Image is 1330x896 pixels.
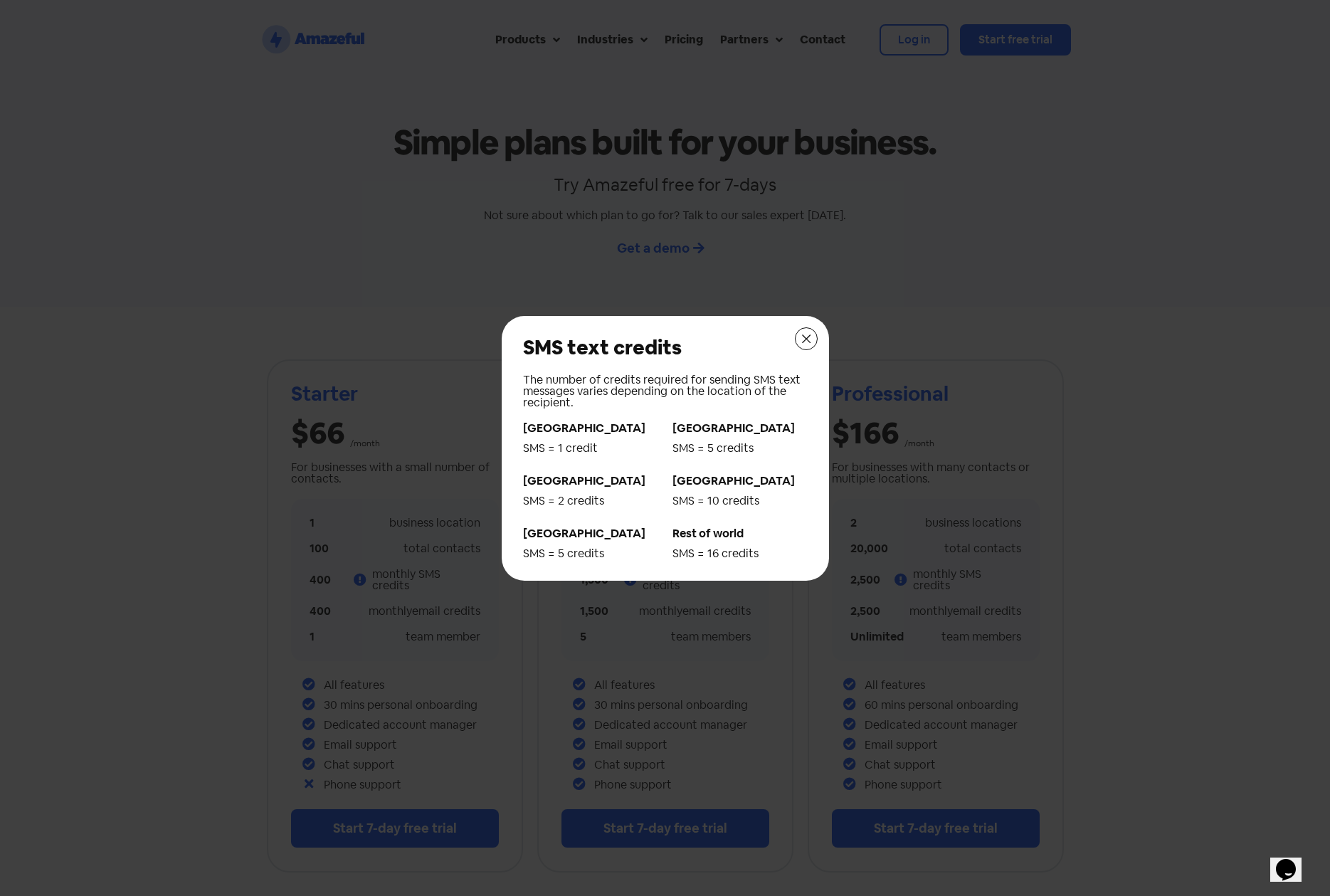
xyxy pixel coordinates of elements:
div: [GEOGRAPHIC_DATA] [523,423,658,434]
div: [GEOGRAPHIC_DATA] [672,475,808,487]
div: The number of credits required for sending SMS text messages varies depending on the location of ... [523,374,808,409]
div: SMS = 2 credits [523,495,658,507]
iframe: chat widget [1270,839,1316,882]
h3: SMS text credits [523,337,808,357]
div: SMS = 16 credits [672,548,808,559]
div: Rest of world [672,528,808,539]
div: [GEOGRAPHIC_DATA] [523,528,658,539]
div: SMS = 10 credits [672,495,808,507]
div: [GEOGRAPHIC_DATA] [672,423,808,434]
div: [GEOGRAPHIC_DATA] [523,475,658,487]
div: SMS = 5 credits [523,548,658,559]
div: SMS = 5 credits [672,443,808,454]
div: SMS = 1 credit [523,443,658,454]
